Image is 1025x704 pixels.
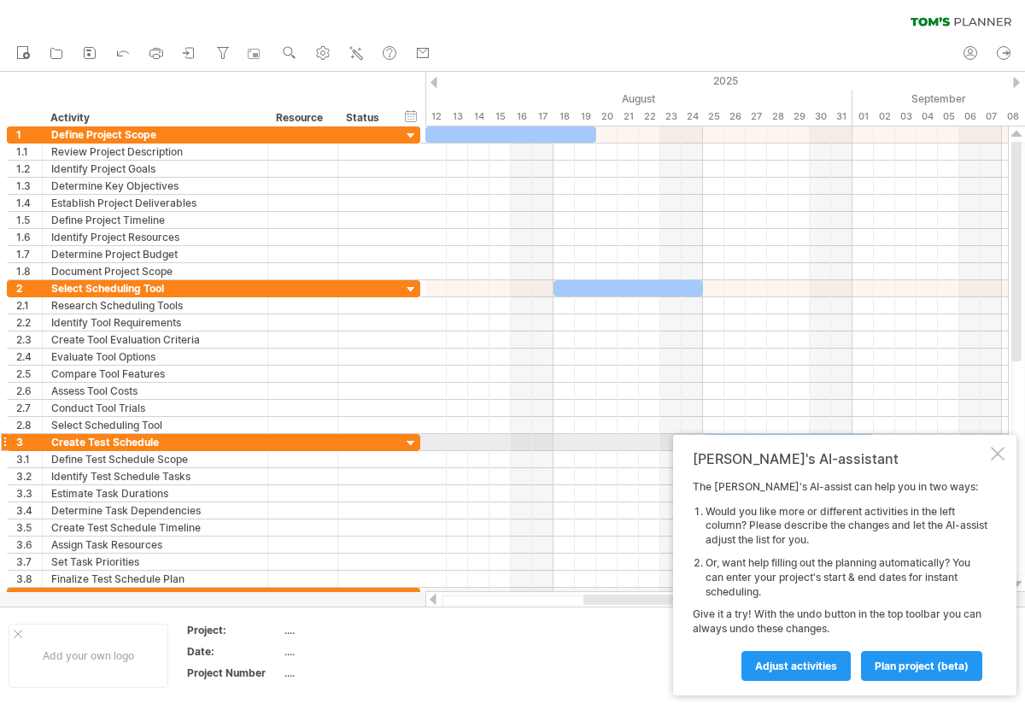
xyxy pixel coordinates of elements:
[16,144,42,160] div: 1.1
[51,161,259,177] div: Identify Project Goals
[489,108,511,126] div: Friday, 15 August 2025
[51,263,259,279] div: Document Project Scope
[51,383,259,399] div: Assess Tool Costs
[938,108,959,126] div: Friday, 5 September 2025
[16,554,42,570] div: 3.7
[346,109,384,126] div: Status
[788,108,810,126] div: Friday, 29 August 2025
[16,537,42,553] div: 3.6
[51,588,259,604] div: Execute Test Schedule
[187,623,281,637] div: Project:
[447,108,468,126] div: Wednesday, 13 August 2025
[852,108,874,126] div: Monday, 1 September 2025
[16,161,42,177] div: 1.2
[16,126,42,143] div: 1
[16,383,42,399] div: 2.6
[706,556,987,599] li: Or, want help filling out the planning automatically? You can enter your project's start & end da...
[425,108,447,126] div: Tuesday, 12 August 2025
[16,280,42,296] div: 2
[51,485,259,502] div: Estimate Task Durations
[51,212,259,228] div: Define Project Timeline
[16,178,42,194] div: 1.3
[51,314,259,331] div: Identify Tool Requirements
[51,280,259,296] div: Select Scheduling Tool
[532,108,553,126] div: Sunday, 17 August 2025
[596,108,618,126] div: Wednesday, 20 August 2025
[724,108,746,126] div: Tuesday, 26 August 2025
[895,108,917,126] div: Wednesday, 3 September 2025
[51,144,259,160] div: Review Project Description
[51,229,259,245] div: Identify Project Resources
[51,502,259,519] div: Determine Task Dependencies
[16,195,42,211] div: 1.4
[16,297,42,314] div: 2.1
[51,246,259,262] div: Determine Project Budget
[16,588,42,604] div: 4
[16,212,42,228] div: 1.5
[16,314,42,331] div: 2.2
[50,109,258,126] div: Activity
[16,400,42,416] div: 2.7
[639,108,660,126] div: Friday, 22 August 2025
[981,108,1002,126] div: Sunday, 7 September 2025
[51,417,259,433] div: Select Scheduling Tool
[16,485,42,502] div: 3.3
[746,108,767,126] div: Wednesday, 27 August 2025
[51,468,259,484] div: Identify Test Schedule Tasks
[51,537,259,553] div: Assign Task Resources
[9,624,168,688] div: Add your own logo
[693,480,987,680] div: The [PERSON_NAME]'s AI-assist can help you in two ways: Give it a try! With the undo button in th...
[51,366,259,382] div: Compare Tool Features
[575,108,596,126] div: Tuesday, 19 August 2025
[51,519,259,536] div: Create Test Schedule Timeline
[741,651,851,681] a: Adjust activities
[553,108,575,126] div: Monday, 18 August 2025
[16,246,42,262] div: 1.7
[51,331,259,348] div: Create Tool Evaluation Criteria
[16,468,42,484] div: 3.2
[861,651,982,681] a: plan project (beta)
[16,229,42,245] div: 1.6
[51,297,259,314] div: Research Scheduling Tools
[874,108,895,126] div: Tuesday, 2 September 2025
[16,331,42,348] div: 2.3
[682,108,703,126] div: Sunday, 24 August 2025
[284,666,428,680] div: ....
[1002,108,1023,126] div: Monday, 8 September 2025
[276,109,328,126] div: Resource
[51,400,259,416] div: Conduct Tool Trials
[831,108,852,126] div: Sunday, 31 August 2025
[51,195,259,211] div: Establish Project Deliverables
[16,263,42,279] div: 1.8
[468,108,489,126] div: Thursday, 14 August 2025
[660,108,682,126] div: Saturday, 23 August 2025
[959,108,981,126] div: Saturday, 6 September 2025
[706,505,987,548] li: Would you like more or different activities in the left column? Please describe the changes and l...
[51,451,259,467] div: Define Test Schedule Scope
[51,434,259,450] div: Create Test Schedule
[755,660,837,672] span: Adjust activities
[51,571,259,587] div: Finalize Test Schedule Plan
[51,554,259,570] div: Set Task Priorities
[187,644,281,659] div: Date:
[190,90,852,108] div: August 2025
[767,108,788,126] div: Thursday, 28 August 2025
[810,108,831,126] div: Saturday, 30 August 2025
[16,349,42,365] div: 2.4
[16,502,42,519] div: 3.4
[187,666,281,680] div: Project Number
[16,571,42,587] div: 3.8
[284,644,428,659] div: ....
[618,108,639,126] div: Thursday, 21 August 2025
[16,417,42,433] div: 2.8
[16,519,42,536] div: 3.5
[917,108,938,126] div: Thursday, 4 September 2025
[16,434,42,450] div: 3
[875,660,969,672] span: plan project (beta)
[703,108,724,126] div: Monday, 25 August 2025
[693,450,987,467] div: [PERSON_NAME]'s AI-assistant
[16,366,42,382] div: 2.5
[284,623,428,637] div: ....
[511,108,532,126] div: Saturday, 16 August 2025
[51,178,259,194] div: Determine Key Objectives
